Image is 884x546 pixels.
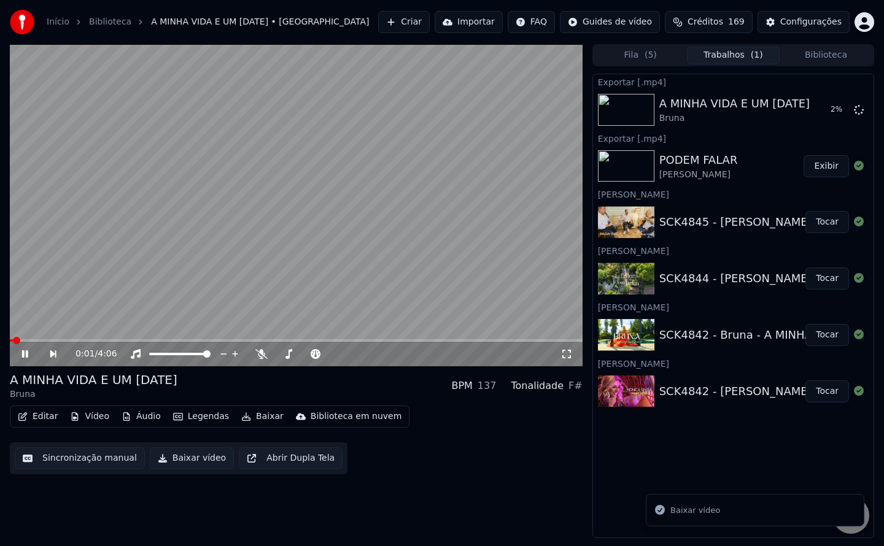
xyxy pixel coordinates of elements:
[593,131,874,145] div: Exportar [.mp4]
[239,447,343,469] button: Abrir Dupla Tela
[805,380,849,402] button: Tocar
[13,408,63,425] button: Editar
[805,267,849,290] button: Tocar
[659,95,810,112] div: A MINHA VIDA E UM [DATE]
[688,16,723,28] span: Créditos
[311,410,402,423] div: Biblioteca em nuvem
[168,408,234,425] button: Legendas
[76,348,105,360] div: /
[687,47,780,64] button: Trabalhos
[65,408,114,425] button: Vídeo
[593,186,874,201] div: [PERSON_NAME]
[76,348,95,360] span: 0:01
[593,243,874,258] div: [PERSON_NAME]
[478,379,497,393] div: 137
[10,10,34,34] img: youka
[831,105,849,115] div: 2 %
[805,324,849,346] button: Tocar
[758,11,850,33] button: Configurações
[593,74,874,89] div: Exportar [.mp4]
[47,16,369,28] nav: breadcrumb
[665,11,753,33] button: Créditos169
[15,447,145,469] button: Sincronização manual
[47,16,69,28] a: Início
[751,49,763,61] span: ( 1 )
[10,388,177,401] div: Bruna
[236,408,289,425] button: Baixar
[151,16,369,28] span: A MINHA VIDA E UM [DATE] • [GEOGRAPHIC_DATA]
[560,11,660,33] button: Guides de vídeo
[435,11,503,33] button: Importar
[659,169,738,181] div: [PERSON_NAME]
[805,211,849,233] button: Tocar
[378,11,430,33] button: Criar
[117,408,166,425] button: Áudio
[780,16,842,28] div: Configurações
[150,447,234,469] button: Baixar vídeo
[670,504,720,517] div: Baixar vídeo
[659,112,810,125] div: Bruna
[10,371,177,388] div: A MINHA VIDA E UM [DATE]
[593,356,874,371] div: [PERSON_NAME]
[89,16,131,28] a: Biblioteca
[593,299,874,314] div: [PERSON_NAME]
[568,379,583,393] div: F#
[508,11,555,33] button: FAQ
[451,379,472,393] div: BPM
[728,16,745,28] span: 169
[659,152,738,169] div: PODEM FALAR
[804,155,849,177] button: Exibir
[98,348,117,360] span: 4:06
[511,379,564,393] div: Tonalidade
[780,47,872,64] button: Biblioteca
[645,49,657,61] span: ( 5 )
[594,47,687,64] button: Fila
